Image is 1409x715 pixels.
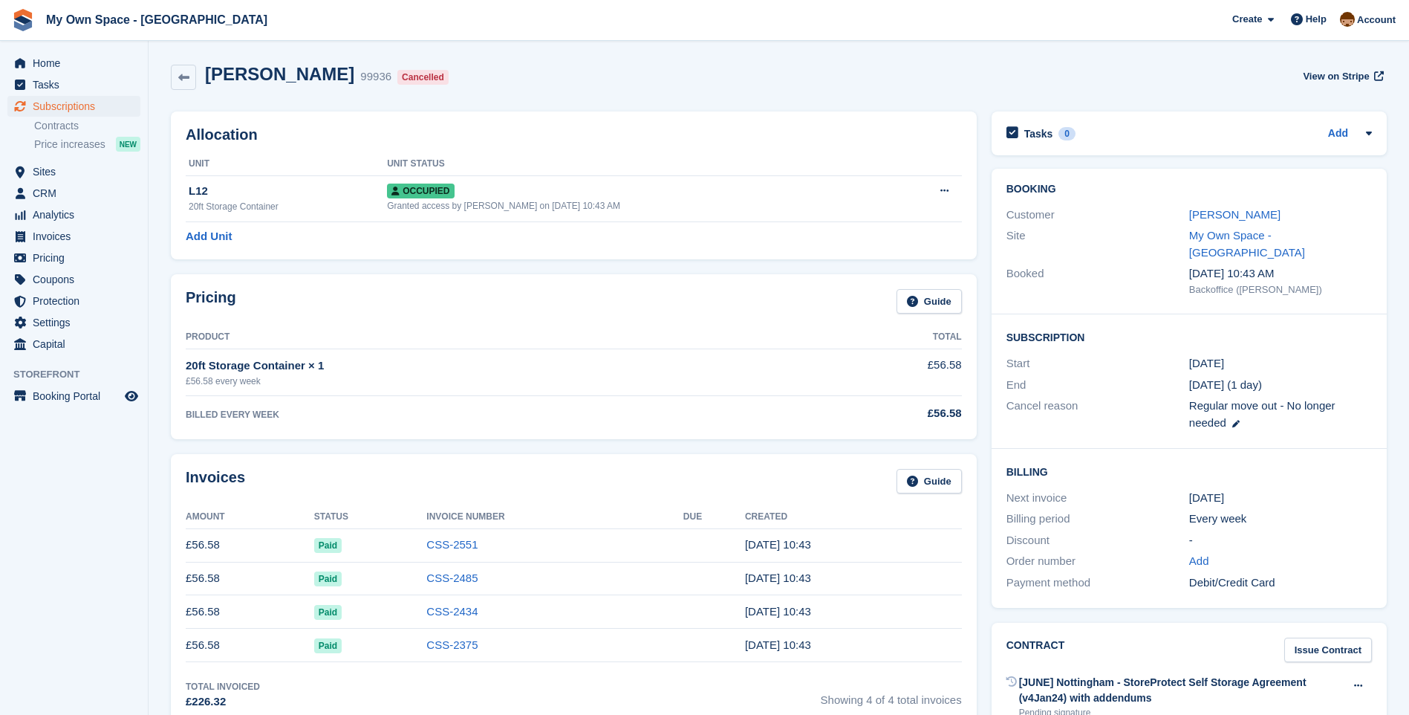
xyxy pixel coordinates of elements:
[897,469,962,494] a: Guide
[683,505,745,529] th: Due
[1189,229,1305,259] a: My Own Space - [GEOGRAPHIC_DATA]
[13,367,148,382] span: Storefront
[1189,575,1372,592] div: Debit/Credit Card
[1006,377,1189,394] div: End
[1189,378,1262,391] span: [DATE] (1 day)
[1006,227,1189,261] div: Site
[186,629,314,662] td: £56.58
[426,572,478,584] a: CSS-2485
[1189,490,1372,507] div: [DATE]
[1189,553,1209,570] a: Add
[360,68,391,85] div: 99936
[33,96,122,117] span: Subscriptions
[808,405,961,422] div: £56.58
[314,538,342,553] span: Paid
[186,595,314,629] td: £56.58
[7,291,140,311] a: menu
[123,387,140,405] a: Preview store
[1189,511,1372,528] div: Every week
[1006,355,1189,372] div: Start
[1189,208,1281,221] a: [PERSON_NAME]
[1058,127,1076,140] div: 0
[7,247,140,268] a: menu
[808,349,961,395] td: £56.58
[186,562,314,595] td: £56.58
[186,680,260,693] div: Total Invoiced
[1024,127,1053,140] h2: Tasks
[1006,553,1189,570] div: Order number
[426,605,478,618] a: CSS-2434
[12,9,34,31] img: stora-icon-8386f47178a22dfd0bd8f6a31ec36ba5ce8667c1dd55bd0f319d3a0aa187defe.svg
[186,505,314,529] th: Amount
[1006,329,1372,344] h2: Subscription
[808,326,961,349] th: Total
[745,505,962,529] th: Created
[314,605,342,620] span: Paid
[7,386,140,407] a: menu
[1284,638,1372,662] a: Issue Contract
[1189,355,1224,372] time: 2025-08-04 23:00:00 UTC
[33,247,122,268] span: Pricing
[1006,464,1372,479] h2: Billing
[186,693,260,711] div: £226.32
[745,538,811,551] time: 2025-08-26 09:43:46 UTC
[40,7,273,32] a: My Own Space - [GEOGRAPHIC_DATA]
[33,226,122,247] span: Invoices
[1006,490,1189,507] div: Next invoice
[116,137,140,152] div: NEW
[186,289,236,314] h2: Pricing
[186,469,245,494] h2: Invoices
[34,137,105,152] span: Price increases
[314,505,427,529] th: Status
[1006,575,1189,592] div: Payment method
[1006,207,1189,224] div: Customer
[426,505,683,529] th: Invoice Number
[33,161,122,182] span: Sites
[1006,398,1189,431] div: Cancel reason
[745,638,811,651] time: 2025-08-05 09:43:04 UTC
[426,538,478,551] a: CSS-2551
[1189,399,1335,429] span: Regular move out - No longer needed
[205,64,354,84] h2: [PERSON_NAME]
[33,386,122,407] span: Booking Portal
[1006,638,1065,662] h2: Contract
[1340,12,1355,27] img: Paula Harris
[7,53,140,74] a: menu
[1189,265,1372,282] div: [DATE] 10:43 AM
[1303,69,1369,84] span: View on Stripe
[387,199,894,213] div: Granted access by [PERSON_NAME] on [DATE] 10:43 AM
[34,136,140,152] a: Price increases NEW
[745,605,811,618] time: 2025-08-12 09:43:21 UTC
[33,53,122,74] span: Home
[34,119,140,133] a: Contracts
[33,74,122,95] span: Tasks
[1189,282,1372,297] div: Backoffice ([PERSON_NAME])
[1006,532,1189,549] div: Discount
[189,200,387,213] div: 20ft Storage Container
[189,183,387,200] div: L12
[1006,184,1372,195] h2: Booking
[1189,532,1372,549] div: -
[7,183,140,204] a: menu
[186,375,808,388] div: £56.58 every week
[186,528,314,562] td: £56.58
[33,291,122,311] span: Protection
[7,226,140,247] a: menu
[387,184,454,198] span: Occupied
[821,680,962,711] span: Showing 4 of 4 total invoices
[7,204,140,225] a: menu
[1297,64,1387,88] a: View on Stripe
[186,357,808,375] div: 20ft Storage Container × 1
[7,312,140,333] a: menu
[387,152,894,176] th: Unit Status
[7,161,140,182] a: menu
[1006,265,1189,297] div: Booked
[33,183,122,204] span: CRM
[186,228,232,245] a: Add Unit
[1006,511,1189,528] div: Billing period
[33,312,122,333] span: Settings
[397,70,449,85] div: Cancelled
[1306,12,1327,27] span: Help
[186,152,387,176] th: Unit
[314,572,342,586] span: Paid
